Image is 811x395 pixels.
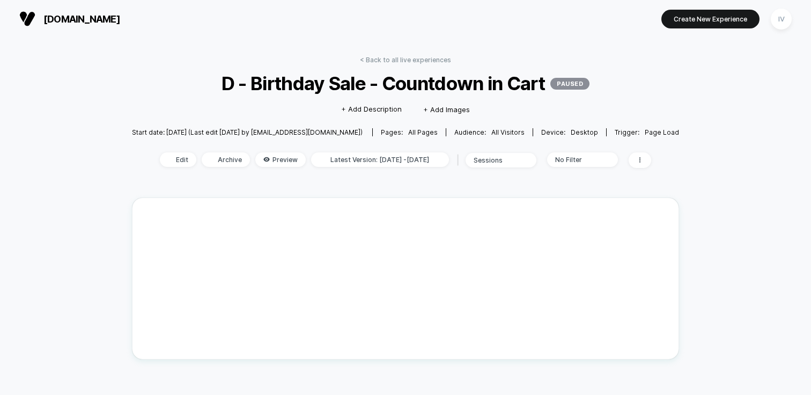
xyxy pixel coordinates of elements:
[768,8,795,30] button: IV
[159,72,652,94] span: D - Birthday Sale - Countdown in Cart
[341,104,402,115] span: + Add Description
[571,128,598,136] span: desktop
[454,152,466,168] span: |
[381,128,438,136] div: Pages:
[19,11,35,27] img: Visually logo
[311,152,449,167] span: Latest Version: [DATE] - [DATE]
[454,128,525,136] div: Audience:
[423,105,470,114] span: + Add Images
[16,10,123,27] button: [DOMAIN_NAME]
[615,128,679,136] div: Trigger:
[533,128,606,136] span: Device:
[474,156,517,164] div: sessions
[202,152,250,167] span: Archive
[408,128,438,136] span: all pages
[771,9,792,30] div: IV
[661,10,760,28] button: Create New Experience
[160,152,196,167] span: Edit
[550,78,589,90] p: PAUSED
[555,156,598,164] div: No Filter
[645,128,679,136] span: Page Load
[360,56,451,64] a: < Back to all live experiences
[43,13,120,25] span: [DOMAIN_NAME]
[132,128,363,136] span: Start date: [DATE] (Last edit [DATE] by [EMAIL_ADDRESS][DOMAIN_NAME])
[491,128,525,136] span: All Visitors
[255,152,306,167] span: Preview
